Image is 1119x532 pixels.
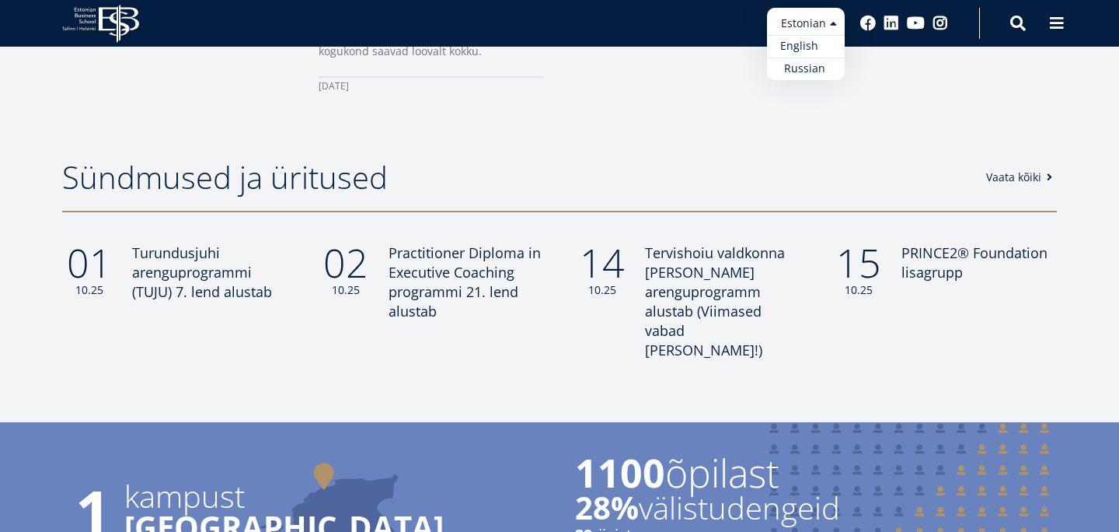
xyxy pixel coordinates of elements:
div: 14 [575,243,629,298]
small: 10.25 [319,282,373,298]
a: Instagram [932,16,948,31]
strong: 1100 [575,446,665,499]
span: Turundusjuhi arenguprogrammi (TUJU) 7. lend alustab [132,243,272,301]
div: 15 [831,243,886,298]
strong: 28% [575,486,639,529]
span: Practitioner Diploma in Executive Coaching programmi 21. lend alustab [389,243,541,320]
span: Tervishoiu valdkonna [PERSON_NAME] arenguprogramm alustab (Viimased vabad [PERSON_NAME]!) [645,243,785,359]
div: 02 [319,243,373,298]
small: 10.25 [575,282,629,298]
a: Russian [767,58,845,80]
span: kampust [124,481,544,512]
a: Vaata kõiki [986,170,1057,185]
small: 10.25 [831,282,886,298]
div: [DATE] [319,76,544,96]
span: välistudengeid [575,492,979,523]
span: PRINCE2® Foundation lisagrupp [901,243,1048,282]
a: Linkedin [884,16,899,31]
div: 01 [62,243,117,298]
a: English [767,35,845,58]
small: 10.25 [62,282,117,298]
a: Youtube [907,16,925,31]
a: Facebook [860,16,876,31]
span: õpilast [575,453,979,492]
h2: Sündmused ja üritused [62,158,971,197]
